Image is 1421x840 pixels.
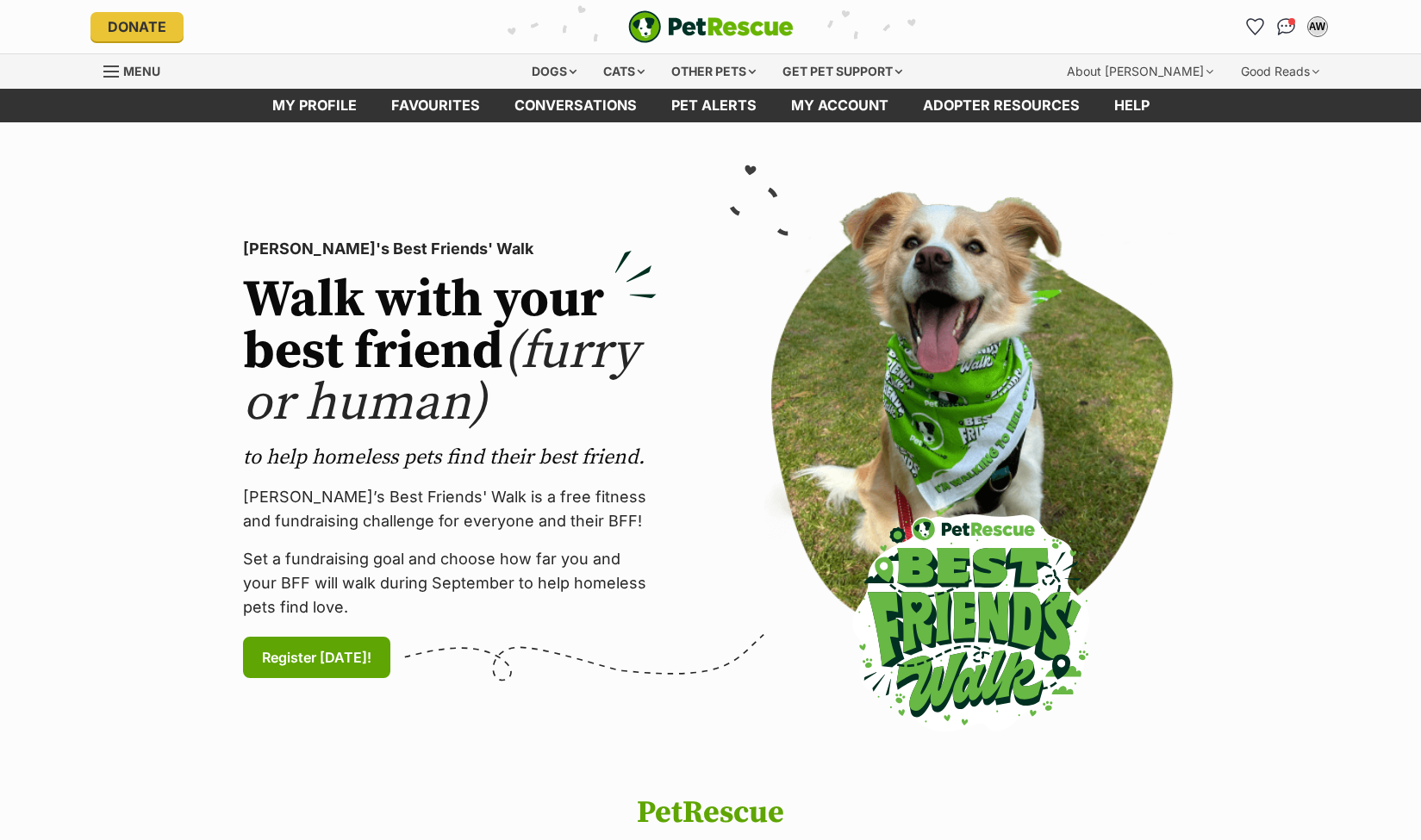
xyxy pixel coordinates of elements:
[123,64,160,78] span: Menu
[103,54,172,85] a: Menu
[243,637,390,678] a: Register [DATE]!
[654,89,774,122] a: Pet alerts
[1277,18,1295,35] img: chat-41dd97257d64d25036548639549fe6c8038ab92f7586957e7f3b1b290dea8141.svg
[774,89,906,122] a: My account
[262,647,371,668] span: Register [DATE]!
[243,237,657,261] p: [PERSON_NAME]'s Best Friends' Walk
[243,275,657,430] h2: Walk with your best friend
[520,54,589,89] div: Dogs
[659,54,768,89] div: Other pets
[1229,54,1331,89] div: Good Reads
[770,54,914,89] div: Get pet support
[243,547,657,619] p: Set a fundraising goal and choose how far you and your BFF will walk during September to help hom...
[591,54,657,89] div: Cats
[243,485,657,533] p: [PERSON_NAME]’s Best Friends' Walk is a free fitness and fundraising challenge for everyone and t...
[446,796,976,831] h1: PetRescue
[628,10,794,43] a: PetRescue
[243,444,657,471] p: to help homeless pets find their best friend.
[1309,18,1326,35] div: AW
[906,89,1097,122] a: Adopter resources
[497,89,654,122] a: conversations
[255,89,374,122] a: My profile
[1273,13,1300,40] a: Conversations
[243,320,639,436] span: (furry or human)
[1242,13,1331,40] ul: Account quick links
[628,10,794,43] img: logo-e224e6f780fb5917bec1dbf3a21bbac754714ae5b6737aabdf751b685950b380.svg
[90,12,184,41] a: Donate
[1097,89,1167,122] a: Help
[374,89,497,122] a: Favourites
[1304,13,1331,40] button: My account
[1055,54,1225,89] div: About [PERSON_NAME]
[1242,13,1269,40] a: Favourites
